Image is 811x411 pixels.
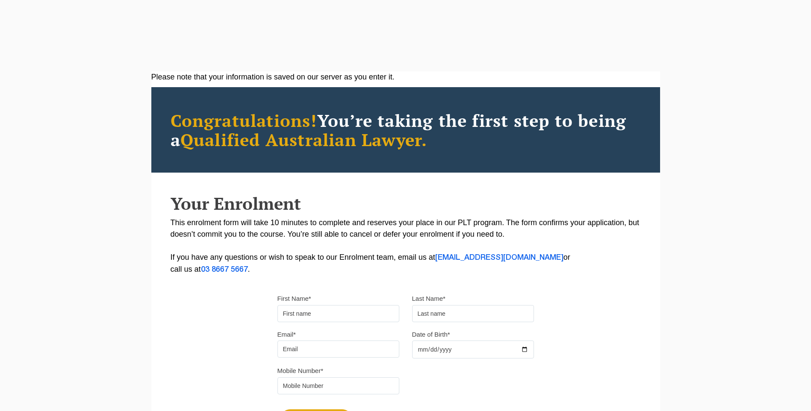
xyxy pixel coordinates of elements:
[435,254,563,261] a: [EMAIL_ADDRESS][DOMAIN_NAME]
[277,330,296,339] label: Email*
[277,305,399,322] input: First name
[412,330,450,339] label: Date of Birth*
[151,71,660,83] div: Please note that your information is saved on our server as you enter it.
[277,294,311,303] label: First Name*
[277,341,399,358] input: Email
[277,377,399,394] input: Mobile Number
[412,294,445,303] label: Last Name*
[180,128,428,151] span: Qualified Australian Lawyer.
[277,367,324,375] label: Mobile Number*
[171,217,641,276] p: This enrolment form will take 10 minutes to complete and reserves your place in our PLT program. ...
[412,305,534,322] input: Last name
[201,266,248,273] a: 03 8667 5667
[171,194,641,213] h2: Your Enrolment
[171,109,317,132] span: Congratulations!
[171,111,641,149] h2: You’re taking the first step to being a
